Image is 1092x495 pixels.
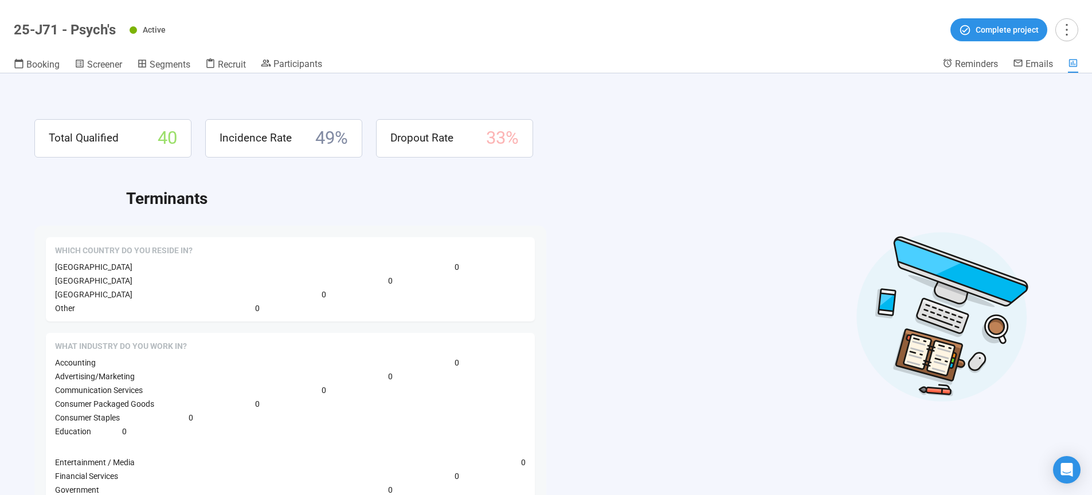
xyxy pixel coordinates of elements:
[49,129,119,147] span: Total Qualified
[486,124,519,152] span: 33 %
[55,399,154,408] span: Consumer Packaged Goods
[261,58,322,72] a: Participants
[1059,22,1074,37] span: more
[150,59,190,70] span: Segments
[55,386,143,395] span: Communication Services
[255,302,260,315] span: 0
[1013,58,1053,72] a: Emails
[455,356,459,369] span: 0
[976,23,1039,36] span: Complete project
[55,276,132,285] span: [GEOGRAPHIC_DATA]
[856,230,1029,403] img: Desktop work notes
[322,384,326,396] span: 0
[55,290,132,299] span: [GEOGRAPHIC_DATA]
[455,261,459,273] span: 0
[950,18,1047,41] button: Complete project
[55,427,91,436] span: Education
[255,398,260,410] span: 0
[55,358,96,367] span: Accounting
[158,124,177,152] span: 40
[315,124,348,152] span: 49 %
[55,372,135,381] span: Advertising/Marketing
[87,59,122,70] span: Screener
[205,58,246,73] a: Recruit
[455,470,459,482] span: 0
[55,458,135,467] span: Entertainment / Media
[122,425,127,438] span: 0
[1053,456,1081,484] div: Open Intercom Messenger
[322,288,326,301] span: 0
[55,413,120,422] span: Consumer Staples
[273,58,322,69] span: Participants
[55,472,118,481] span: Financial Services
[189,411,193,424] span: 0
[218,59,246,70] span: Recruit
[388,370,393,383] span: 0
[220,129,292,147] span: Incidence Rate
[942,58,998,72] a: Reminders
[55,485,99,494] span: Government
[55,341,187,352] span: What Industry do you work in?
[55,245,193,257] span: Which country do you reside in?
[388,274,393,287] span: 0
[521,456,526,469] span: 0
[390,129,453,147] span: Dropout Rate
[126,186,1058,211] h2: Terminants
[75,58,122,73] a: Screener
[1026,58,1053,69] span: Emails
[1055,18,1078,41] button: more
[137,58,190,73] a: Segments
[26,59,60,70] span: Booking
[55,262,132,272] span: [GEOGRAPHIC_DATA]
[55,304,75,313] span: Other
[143,25,166,34] span: Active
[14,58,60,73] a: Booking
[955,58,998,69] span: Reminders
[14,22,116,38] h1: 25-J71 - Psych's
